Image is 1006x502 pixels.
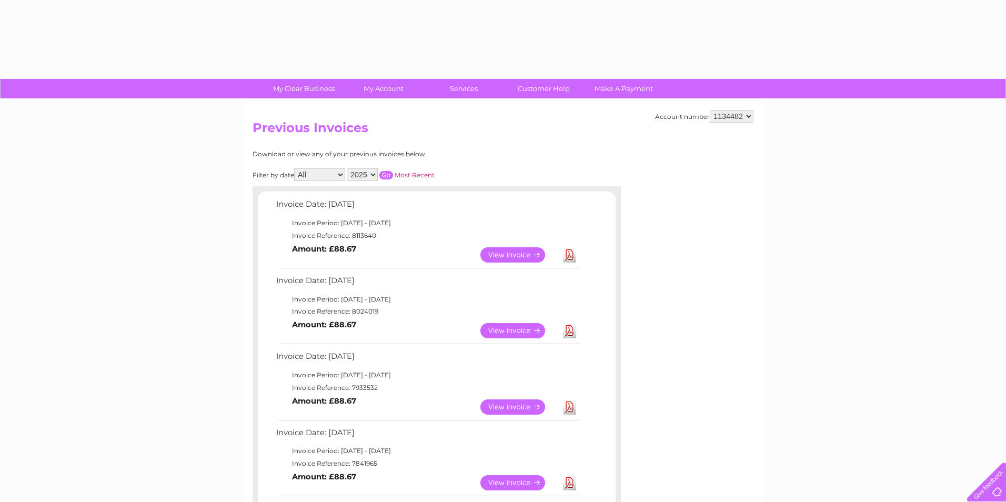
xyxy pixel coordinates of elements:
td: Invoice Period: [DATE] - [DATE] [274,293,581,306]
td: Invoice Reference: 7841965 [274,457,581,470]
a: View [480,475,558,490]
td: Invoice Date: [DATE] [274,349,581,369]
td: Invoice Period: [DATE] - [DATE] [274,369,581,381]
td: Invoice Reference: 8113640 [274,229,581,242]
div: Download or view any of your previous invoices below. [253,150,529,158]
a: Most Recent [395,171,435,179]
td: Invoice Date: [DATE] [274,197,581,217]
b: Amount: £88.67 [292,320,356,329]
a: Services [420,79,507,98]
td: Invoice Date: [DATE] [274,426,581,445]
a: Download [563,323,576,338]
a: View [480,247,558,263]
a: View [480,323,558,338]
td: Invoice Date: [DATE] [274,274,581,293]
a: Make A Payment [580,79,667,98]
a: My Account [340,79,427,98]
b: Amount: £88.67 [292,472,356,481]
b: Amount: £88.67 [292,244,356,254]
a: Download [563,247,576,263]
div: Filter by date [253,168,529,181]
h2: Previous Invoices [253,121,753,140]
a: Download [563,399,576,415]
div: Account number [655,110,753,123]
td: Invoice Period: [DATE] - [DATE] [274,217,581,229]
a: View [480,399,558,415]
td: Invoice Reference: 7933532 [274,381,581,394]
a: Download [563,475,576,490]
td: Invoice Period: [DATE] - [DATE] [274,445,581,457]
a: My Clear Business [260,79,347,98]
b: Amount: £88.67 [292,396,356,406]
a: Customer Help [500,79,587,98]
td: Invoice Reference: 8024019 [274,305,581,318]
